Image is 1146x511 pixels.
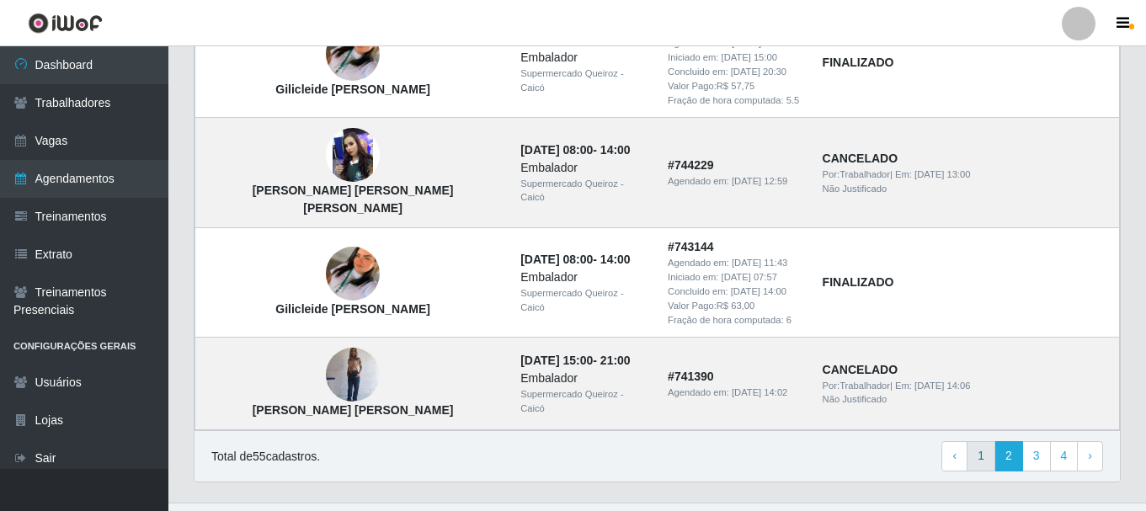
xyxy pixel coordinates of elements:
[520,253,593,266] time: [DATE] 08:00
[326,339,380,411] img: Maria Paula Barbosa da Silva
[668,79,802,93] div: Valor Pago: R$ 57,75
[668,93,802,108] div: Fração de hora computada: 5.5
[823,56,894,69] strong: FINALIZADO
[520,370,648,387] div: Embalador
[914,169,970,179] time: [DATE] 13:00
[668,51,802,65] div: Iniciado em:
[731,286,786,296] time: [DATE] 14:00
[520,67,648,95] div: Supermercado Queiroz - Caicó
[520,354,593,367] time: [DATE] 15:00
[668,270,802,285] div: Iniciado em:
[668,174,802,189] div: Agendado em:
[668,240,714,253] strong: # 743144
[520,387,648,416] div: Supermercado Queiroz - Caicó
[823,379,1109,393] div: | Em:
[668,158,714,172] strong: # 744229
[668,386,802,400] div: Agendado em:
[520,286,648,315] div: Supermercado Queiroz - Caicó
[722,272,777,282] time: [DATE] 07:57
[1050,441,1079,471] a: 4
[731,67,786,77] time: [DATE] 20:30
[823,182,1109,196] div: Não Justificado
[600,253,631,266] time: 14:00
[326,226,380,322] img: Gilicleide Chirle de Lucena
[823,169,890,179] span: Por: Trabalhador
[520,253,630,266] strong: -
[253,403,454,417] strong: [PERSON_NAME] [PERSON_NAME]
[722,52,777,62] time: [DATE] 15:00
[600,143,631,157] time: 14:00
[914,381,970,391] time: [DATE] 14:06
[941,441,1103,471] nav: pagination
[668,370,714,383] strong: # 741390
[967,441,995,471] a: 1
[211,448,320,466] p: Total de 55 cadastros.
[520,143,593,157] time: [DATE] 08:00
[520,354,630,367] strong: -
[668,313,802,327] div: Fração de hora computada: 6
[1088,449,1092,462] span: ›
[326,128,380,182] img: Fernanda Samara de Oliveira Silva
[253,184,454,215] strong: [PERSON_NAME] [PERSON_NAME] [PERSON_NAME]
[668,299,802,313] div: Valor Pago: R$ 63,00
[520,49,648,67] div: Embalador
[668,65,802,79] div: Concluido em:
[952,449,957,462] span: ‹
[732,387,787,397] time: [DATE] 14:02
[994,441,1023,471] a: 2
[1077,441,1103,471] a: Next
[732,258,787,268] time: [DATE] 11:43
[28,13,103,34] img: CoreUI Logo
[520,177,648,205] div: Supermercado Queiroz - Caicó
[823,275,894,289] strong: FINALIZADO
[823,363,898,376] strong: CANCELADO
[668,285,802,299] div: Concluido em:
[275,83,430,96] strong: Gilicleide [PERSON_NAME]
[1022,441,1051,471] a: 3
[941,441,967,471] a: Previous
[823,381,890,391] span: Por: Trabalhador
[732,176,787,186] time: [DATE] 12:59
[275,302,430,316] strong: Gilicleide [PERSON_NAME]
[600,354,631,367] time: 21:00
[823,152,898,165] strong: CANCELADO
[520,269,648,286] div: Embalador
[823,168,1109,182] div: | Em:
[520,159,648,177] div: Embalador
[326,6,380,102] img: Gilicleide Chirle de Lucena
[668,256,802,270] div: Agendado em:
[520,143,630,157] strong: -
[823,392,1109,407] div: Não Justificado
